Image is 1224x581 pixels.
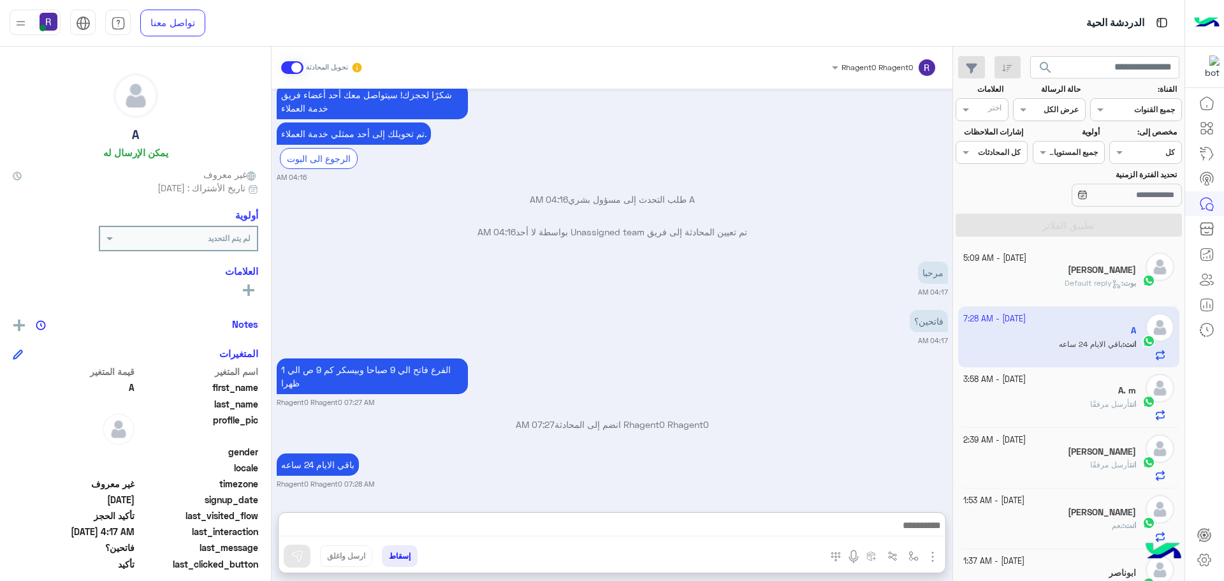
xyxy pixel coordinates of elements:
[277,397,374,408] small: Rhagent0 Rhagent0 07:27 AM
[137,557,259,571] span: last_clicked_button
[1015,84,1081,95] label: حالة الرسالة
[13,461,135,474] span: null
[137,509,259,522] span: last_visited_flow
[277,225,948,239] p: تم تعيين المحادثة إلى فريق Unassigned team بواسطة لا أحد
[277,479,374,489] small: Rhagent0 Rhagent0 07:28 AM
[956,214,1182,237] button: تطبيق الفلاتر
[232,318,258,330] h6: Notes
[235,209,258,221] h6: أولوية
[36,320,46,330] img: notes
[918,261,948,284] p: 3/10/2025, 4:17 AM
[882,545,903,566] button: Trigger scenario
[1112,520,1123,530] span: نعم
[111,16,126,31] img: tab
[137,381,259,394] span: first_name
[13,265,258,277] h6: العلامات
[963,434,1026,446] small: [DATE] - 2:39 AM
[1197,55,1220,78] img: 322853014244696
[866,551,877,561] img: create order
[1068,507,1136,518] h5: omar
[1065,278,1121,288] span: Default reply
[132,128,139,142] h5: A
[277,172,307,182] small: 04:16 AM
[137,525,259,538] span: last_interaction
[963,374,1026,386] small: [DATE] - 3:58 AM
[908,551,919,561] img: select flow
[963,253,1026,265] small: [DATE] - 5:09 AM
[277,193,948,206] p: A طلب التحدث إلى مسؤول بشري
[291,550,303,563] img: send message
[530,194,568,205] span: 04:16 AM
[137,477,259,490] span: timezone
[13,320,25,331] img: add
[957,84,1003,95] label: العلامات
[1111,126,1177,138] label: مخصص إلى:
[157,181,245,195] span: تاريخ الأشتراك : [DATE]
[831,552,841,562] img: make a call
[137,413,259,443] span: profile_pic
[103,413,135,445] img: defaultAdmin.png
[988,102,1003,117] div: اختر
[277,418,948,431] p: Rhagent0 Rhagent0 انضم إلى المحادثة
[13,445,135,459] span: null
[1146,374,1174,402] img: defaultAdmin.png
[277,122,431,145] p: 3/10/2025, 4:16 AM
[306,63,348,73] small: تحويل المحادثة
[277,84,468,119] p: 3/10/2025, 4:16 AM
[137,397,259,411] span: last_name
[277,453,359,476] p: 3/10/2025, 7:28 AM
[963,495,1024,507] small: [DATE] - 1:53 AM
[137,365,259,378] span: اسم المتغير
[925,549,940,564] img: send attachment
[13,525,135,538] span: 2025-10-03T01:17:19.632Z
[137,493,259,506] span: signup_date
[1194,10,1220,36] img: Logo
[1125,520,1136,530] span: انت
[918,287,948,297] small: 04:17 AM
[219,348,258,359] h6: المتغيرات
[40,13,57,31] img: userImage
[320,545,372,567] button: ارسل واغلق
[277,358,468,394] p: 3/10/2025, 7:27 AM
[1123,520,1136,530] b: :
[1146,434,1174,463] img: defaultAdmin.png
[1034,169,1177,180] label: تحديد الفترة الزمنية
[105,10,131,36] a: tab
[382,545,418,567] button: إسقاط
[137,461,259,474] span: locale
[114,74,157,117] img: defaultAdmin.png
[13,493,135,506] span: 2025-10-03T01:15:15.125Z
[957,126,1023,138] label: إشارات الملاحظات
[13,381,135,394] span: A
[103,147,168,158] h6: يمكن الإرسال له
[1142,456,1155,469] img: WhatsApp
[1121,278,1136,288] b: :
[1068,446,1136,457] h5: Sajid iqbal
[280,148,358,169] div: الرجوع الى البوت
[13,15,29,31] img: profile
[1092,84,1177,95] label: القناة:
[910,310,948,332] p: 3/10/2025, 4:17 AM
[846,549,861,564] img: send voice note
[918,335,948,346] small: 04:17 AM
[1130,399,1136,409] span: انت
[13,477,135,490] span: غير معروف
[1142,517,1155,529] img: WhatsApp
[1034,126,1100,138] label: أولوية
[1090,460,1130,469] span: أرسل مرفقًا
[903,545,924,566] button: select flow
[13,541,135,554] span: فاتحين؟
[1086,15,1144,32] p: الدردشة الحية
[13,509,135,522] span: تأكيد الحجز
[140,10,205,36] a: تواصل معنا
[963,555,1024,568] small: [DATE] - 1:37 AM
[1142,395,1155,408] img: WhatsApp
[203,168,258,181] span: غير معروف
[841,63,913,72] span: Rhagent0 Rhagent0
[76,16,91,31] img: tab
[887,551,898,561] img: Trigger scenario
[208,233,251,243] b: لم يتم التحديد
[1154,15,1170,31] img: tab
[1146,495,1174,524] img: defaultAdmin.png
[1030,56,1061,84] button: search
